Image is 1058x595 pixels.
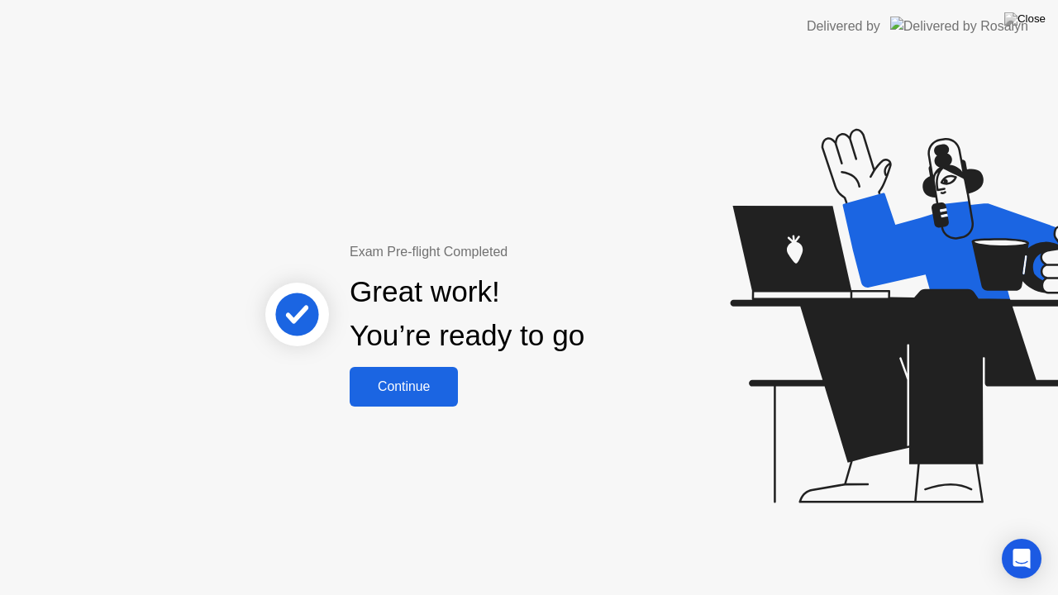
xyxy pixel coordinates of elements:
div: Great work! You’re ready to go [350,270,584,358]
div: Continue [355,379,453,394]
img: Delivered by Rosalyn [890,17,1028,36]
img: Close [1004,12,1046,26]
div: Open Intercom Messenger [1002,539,1041,578]
div: Delivered by [807,17,880,36]
div: Exam Pre-flight Completed [350,242,691,262]
button: Continue [350,367,458,407]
